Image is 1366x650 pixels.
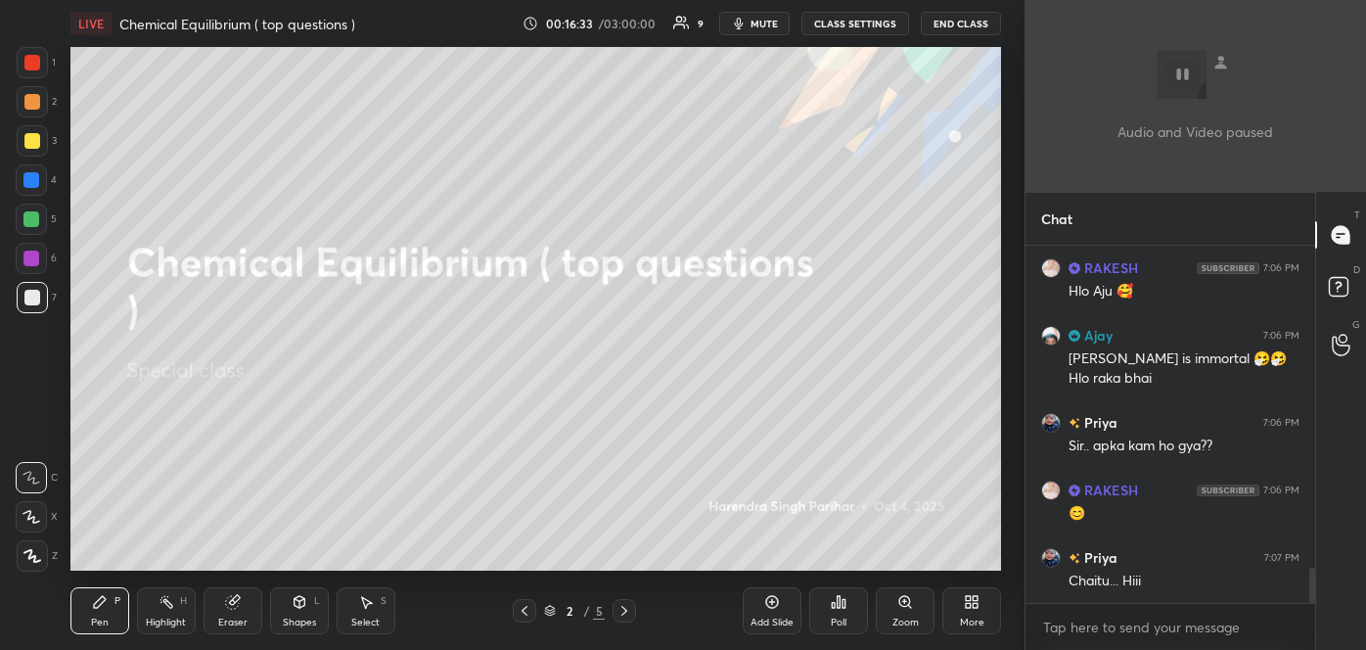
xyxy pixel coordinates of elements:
p: Chat [1025,193,1088,245]
div: Highlight [146,618,186,627]
div: 7:06 PM [1263,485,1299,496]
img: no-rating-badge.077c3623.svg [1069,553,1080,564]
div: 😊 [1069,504,1299,524]
span: mute [751,17,778,30]
img: 9c9e436166b04c70b26c26f8b07369cd.jpg [1041,258,1061,278]
div: Pen [91,618,109,627]
div: Sir.. apka kam ho gya?? [1069,437,1299,456]
p: G [1352,317,1360,332]
div: X [16,501,58,533]
div: P [114,596,120,606]
img: Learner_Badge_champion_ad955741a3.svg [1069,330,1080,342]
div: 2 [560,605,579,617]
div: 2 [17,86,57,117]
img: 4P8fHbbgJtejmAAAAAElFTkSuQmCC [1197,262,1259,274]
h6: Ajay [1080,325,1113,346]
img: Learner_Badge_scholar_0185234fc8.svg [1069,485,1080,496]
div: grid [1025,246,1315,603]
div: / [583,605,589,617]
p: T [1354,208,1360,222]
div: Chaitu... Hiii [1069,572,1299,591]
div: 7:06 PM [1263,330,1299,342]
div: 3 [17,125,57,157]
img: 9c9e436166b04c70b26c26f8b07369cd.jpg [1041,481,1061,500]
div: H [180,596,187,606]
div: Zoom [892,618,919,627]
div: 7:06 PM [1263,262,1299,274]
div: 7 [17,282,57,313]
button: mute [719,12,790,35]
div: C [16,462,58,493]
h6: RAKESH [1080,257,1138,278]
div: 5 [593,602,605,620]
img: 48a75f05fd0b4cc8b0a0ba278c00042d.jpg [1041,548,1061,568]
div: [PERSON_NAME] is immortal 🤧🤧 [1069,349,1299,369]
div: Eraser [218,618,248,627]
div: 4 [16,164,57,196]
button: End Class [921,12,1001,35]
h6: Priya [1080,412,1117,433]
div: 9 [698,19,704,28]
div: S [381,596,387,606]
img: 48a75f05fd0b4cc8b0a0ba278c00042d.jpg [1041,413,1061,433]
div: Z [17,540,58,572]
img: 4P8fHbbgJtejmAAAAAElFTkSuQmCC [1197,485,1259,496]
div: 1 [17,47,56,78]
img: ce84ab5443d14459b488ec7a1481d574.jpg [1041,326,1061,346]
div: Hlo Aju 🥰 [1069,282,1299,302]
h4: Chemical Equilibrium ( top questions ) [119,15,355,33]
div: Add Slide [751,618,794,627]
div: Select [351,618,380,627]
p: D [1353,262,1360,277]
div: 5 [16,204,57,235]
h6: Priya [1080,547,1117,568]
img: Learner_Badge_scholar_0185234fc8.svg [1069,262,1080,274]
div: L [314,596,320,606]
button: CLASS SETTINGS [801,12,909,35]
div: 6 [16,243,57,274]
div: 7:06 PM [1263,417,1299,429]
div: 7:07 PM [1264,552,1299,564]
div: Poll [831,618,846,627]
div: Shapes [283,618,316,627]
img: no-rating-badge.077c3623.svg [1069,418,1080,429]
h6: RAKESH [1080,480,1138,500]
div: More [960,618,984,627]
p: Audio and Video paused [1117,121,1273,142]
div: LIVE [70,12,112,35]
div: Hlo raka bhai [1069,369,1299,389]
